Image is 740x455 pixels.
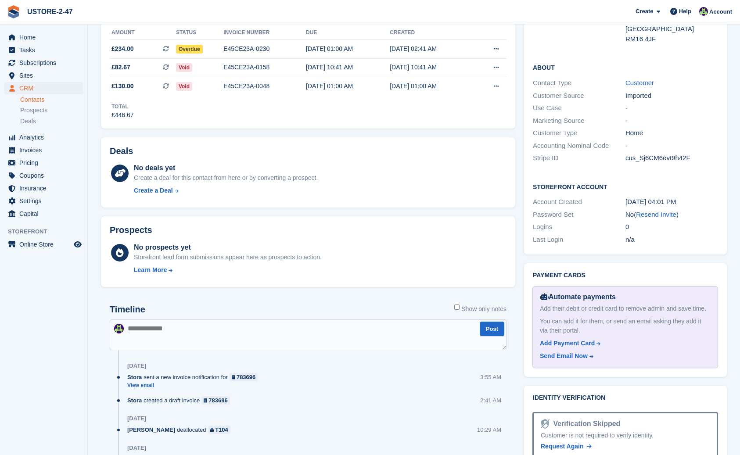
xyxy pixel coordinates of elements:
div: cus_Sj6CM6evt9h42F [625,153,718,163]
div: E45CE23A-0048 [223,82,306,91]
span: Deals [20,117,36,125]
div: deallocated [127,426,235,434]
span: Tasks [19,44,72,56]
div: Add Payment Card [540,339,595,348]
th: Amount [110,26,176,40]
a: Resend Invite [636,211,676,218]
div: [DATE] 02:41 AM [390,44,474,54]
span: CRM [19,82,72,94]
div: Send Email Now [540,351,588,361]
span: £234.00 [111,44,134,54]
span: Insurance [19,182,72,194]
input: Show only notes [454,305,460,310]
div: 2:41 AM [480,396,501,405]
span: Stora [127,373,142,381]
div: Imported [625,91,718,101]
h2: Identity verification [533,394,718,401]
th: Status [176,26,223,40]
div: RM16 4JF [625,34,718,44]
a: 783696 [201,396,230,405]
a: menu [4,238,83,251]
div: [DATE] [127,415,146,422]
span: Sites [19,69,72,82]
span: Void [176,63,192,72]
div: No prospects yet [134,242,322,253]
a: View email [127,382,262,389]
span: [PERSON_NAME] [127,426,175,434]
a: menu [4,69,83,82]
a: Contacts [20,96,83,104]
a: menu [4,195,83,207]
div: 0 [625,222,718,232]
h2: Deals [110,146,133,156]
img: stora-icon-8386f47178a22dfd0bd8f6a31ec36ba5ce8667c1dd55bd0f319d3a0aa187defe.svg [7,5,20,18]
div: - [625,116,718,126]
span: Analytics [19,131,72,143]
span: Stora [127,396,142,405]
a: menu [4,182,83,194]
span: Account [709,7,732,16]
div: Create a deal for this contact from here or by converting a prospect. [134,173,318,183]
div: [DATE] 01:00 AM [306,44,390,54]
span: Storefront [8,227,87,236]
div: 783696 [237,373,255,381]
div: Add their debit or credit card to remove admin and save time. [540,304,711,313]
span: Request Again [541,443,584,450]
span: £82.67 [111,63,130,72]
div: Create a Deal [134,186,173,195]
a: menu [4,144,83,156]
div: Last Login [533,235,625,245]
span: Overdue [176,45,203,54]
img: Kelly Donaldson [114,324,124,333]
h2: Prospects [110,225,152,235]
a: Learn More [134,265,322,275]
div: Accounting Nominal Code [533,141,625,151]
div: [DATE] 10:41 AM [306,63,390,72]
img: Kelly Donaldson [699,7,708,16]
a: menu [4,208,83,220]
div: - [625,103,718,113]
a: menu [4,157,83,169]
div: £446.67 [111,111,134,120]
a: Create a Deal [134,186,318,195]
h2: Timeline [110,305,145,315]
div: 3:55 AM [480,373,501,381]
div: created a draft invoice [127,396,234,405]
div: No [625,210,718,220]
h2: About [533,63,718,72]
div: sent a new invoice notification for [127,373,262,381]
div: E45CE23A-0230 [223,44,306,54]
span: Help [679,7,691,16]
div: Total [111,103,134,111]
div: Password Set [533,210,625,220]
div: You can add it for them, or send an email asking they add it via their portal. [540,317,711,335]
div: [DATE] 01:00 AM [390,82,474,91]
a: T104 [208,426,230,434]
div: [GEOGRAPHIC_DATA] [625,24,718,34]
a: Add Payment Card [540,339,707,348]
div: No deals yet [134,163,318,173]
div: Home [625,128,718,138]
th: Due [306,26,390,40]
span: Invoices [19,144,72,156]
div: E45CE23A-0158 [223,63,306,72]
div: n/a [625,235,718,245]
a: Customer [625,79,654,86]
div: Customer Type [533,128,625,138]
div: Account Created [533,197,625,207]
span: Subscriptions [19,57,72,69]
span: ( ) [634,211,679,218]
div: [DATE] 04:01 PM [625,197,718,207]
div: 10:29 AM [477,426,501,434]
div: [DATE] 10:41 AM [390,63,474,72]
div: [DATE] [127,362,146,369]
a: menu [4,82,83,94]
span: Coupons [19,169,72,182]
div: - [625,141,718,151]
div: [DATE] 01:00 AM [306,82,390,91]
span: Pricing [19,157,72,169]
div: Contact Type [533,78,625,88]
th: Invoice number [223,26,306,40]
div: Marketing Source [533,116,625,126]
span: £130.00 [111,82,134,91]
